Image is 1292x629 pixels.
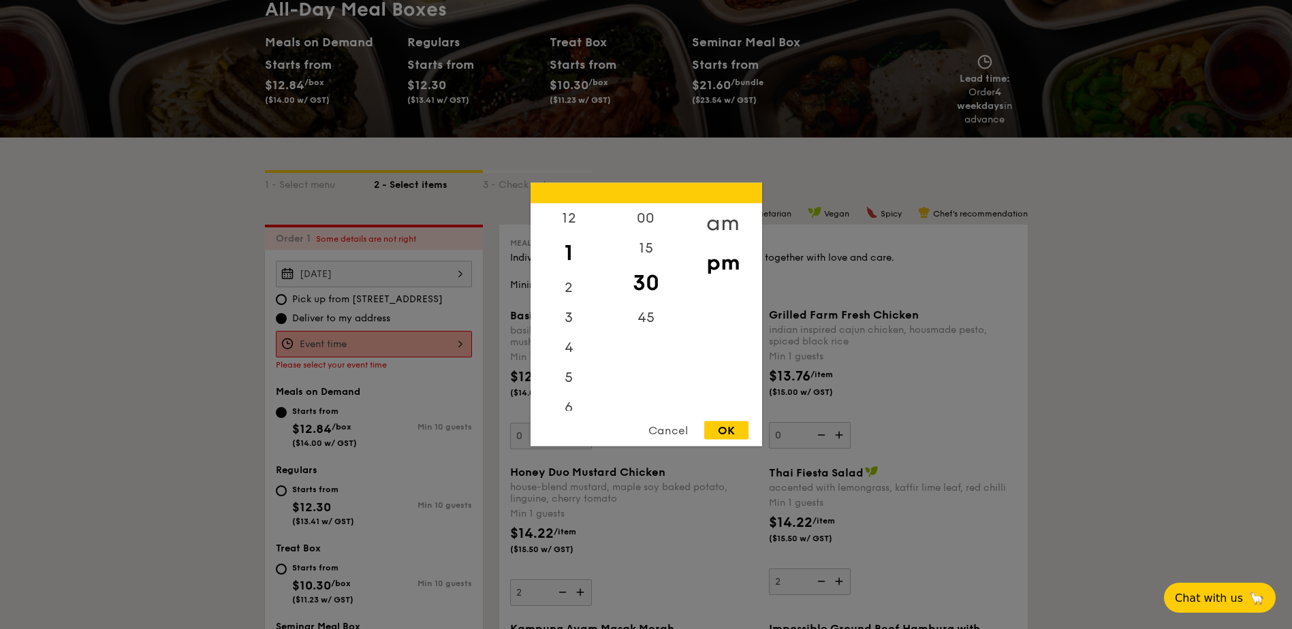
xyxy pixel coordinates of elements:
div: OK [704,421,749,440]
span: 🦙 [1248,590,1265,606]
div: Cancel [635,421,702,440]
div: pm [684,243,761,283]
div: 5 [531,363,608,393]
div: 12 [531,204,608,233]
div: am [684,204,761,243]
div: 30 [608,263,684,303]
div: 4 [531,333,608,363]
div: 1 [531,233,608,273]
span: Chat with us [1175,592,1243,604]
div: 3 [531,303,608,333]
div: 00 [608,204,684,233]
button: Chat with us🦙 [1164,583,1276,613]
div: 45 [608,303,684,333]
div: 6 [531,393,608,423]
div: 15 [608,233,684,263]
div: 2 [531,273,608,303]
